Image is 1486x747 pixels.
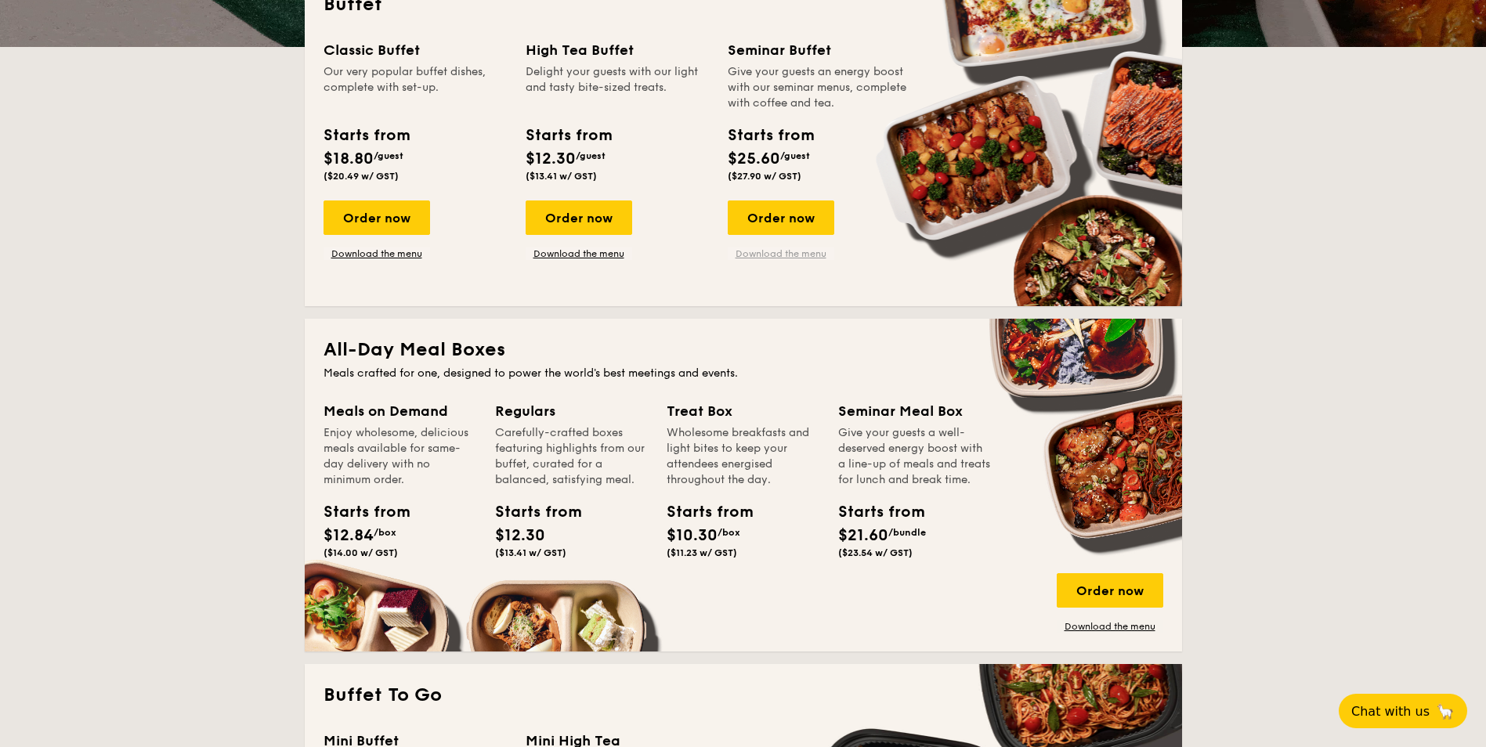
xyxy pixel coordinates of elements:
span: /guest [576,150,606,161]
h2: Buffet To Go [324,683,1163,708]
span: ($27.90 w/ GST) [728,171,801,182]
div: Starts from [728,124,813,147]
span: $21.60 [838,526,888,545]
span: $12.84 [324,526,374,545]
span: ($20.49 w/ GST) [324,171,399,182]
div: Meals crafted for one, designed to power the world's best meetings and events. [324,366,1163,381]
a: Download the menu [1057,620,1163,633]
div: Starts from [838,500,909,524]
a: Download the menu [324,247,430,260]
div: Treat Box [667,400,819,422]
span: $10.30 [667,526,718,545]
span: /box [374,527,396,538]
a: Download the menu [526,247,632,260]
div: Starts from [324,500,394,524]
div: Enjoy wholesome, delicious meals available for same-day delivery with no minimum order. [324,425,476,488]
div: Order now [1057,573,1163,608]
span: $25.60 [728,150,780,168]
div: Starts from [526,124,611,147]
span: Chat with us [1351,704,1430,719]
span: $12.30 [495,526,545,545]
div: Starts from [324,124,409,147]
h2: All-Day Meal Boxes [324,337,1163,363]
div: Order now [728,200,834,235]
div: Delight your guests with our light and tasty bite-sized treats. [526,64,709,111]
span: /guest [374,150,403,161]
div: Regulars [495,400,648,422]
div: Meals on Demand [324,400,476,422]
span: $12.30 [526,150,576,168]
span: ($23.54 w/ GST) [838,547,913,558]
span: ($14.00 w/ GST) [324,547,398,558]
button: Chat with us🦙 [1339,694,1467,728]
span: /guest [780,150,810,161]
div: Seminar Meal Box [838,400,991,422]
div: Give your guests a well-deserved energy boost with a line-up of meals and treats for lunch and br... [838,425,991,488]
div: Our very popular buffet dishes, complete with set-up. [324,64,507,111]
div: Classic Buffet [324,39,507,61]
a: Download the menu [728,247,834,260]
span: /bundle [888,527,926,538]
span: ($13.41 w/ GST) [495,547,566,558]
div: High Tea Buffet [526,39,709,61]
div: Wholesome breakfasts and light bites to keep your attendees energised throughout the day. [667,425,819,488]
div: Carefully-crafted boxes featuring highlights from our buffet, curated for a balanced, satisfying ... [495,425,648,488]
span: ($11.23 w/ GST) [667,547,737,558]
div: Starts from [667,500,737,524]
div: Order now [324,200,430,235]
div: Order now [526,200,632,235]
span: ($13.41 w/ GST) [526,171,597,182]
span: 🦙 [1436,702,1455,720]
span: /box [718,527,740,538]
div: Seminar Buffet [728,39,911,61]
span: $18.80 [324,150,374,168]
div: Give your guests an energy boost with our seminar menus, complete with coffee and tea. [728,64,911,111]
div: Starts from [495,500,566,524]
